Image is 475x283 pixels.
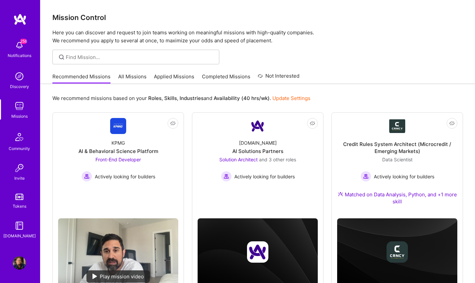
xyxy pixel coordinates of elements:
[52,95,310,102] p: We recommend missions based on your , , and .
[247,241,268,263] img: Company logo
[13,39,26,52] img: bell
[374,173,434,180] span: Actively looking for builders
[164,95,177,101] b: Skills
[198,118,318,199] a: Company Logo[DOMAIN_NAME]AI Solutions PartnersSolution Architect and 3 other rolesActively lookin...
[180,95,204,101] b: Industries
[13,70,26,83] img: discovery
[15,194,23,200] img: tokens
[13,13,27,25] img: logo
[250,118,266,134] img: Company Logo
[52,73,110,84] a: Recommended Missions
[78,148,158,155] div: AI & Behavioral Science Platform
[58,118,178,213] a: Company LogoKPMGAI & Behavioral Science PlatformFront-End Developer Actively looking for builders...
[52,29,463,45] p: Here you can discover and request to join teams working on meaningful missions with high-quality ...
[13,161,26,175] img: Invite
[86,270,150,283] div: Play mission video
[11,256,28,270] a: User Avatar
[310,121,315,126] i: icon EyeClosed
[110,118,126,134] img: Company Logo
[259,157,296,162] span: and 3 other roles
[13,99,26,113] img: teamwork
[111,139,125,146] div: KPMG
[272,95,310,101] a: Update Settings
[449,121,455,126] i: icon EyeClosed
[66,54,214,61] input: Find Mission...
[148,95,162,101] b: Roles
[10,83,29,90] div: Discovery
[118,73,147,84] a: All Missions
[11,113,28,120] div: Missions
[337,191,457,205] div: Matched on Data Analysis, Python, and +1 more skill
[387,241,408,263] img: Company logo
[258,72,299,84] a: Not Interested
[154,73,194,84] a: Applied Missions
[11,129,27,145] img: Community
[3,232,36,239] div: [DOMAIN_NAME]
[239,139,277,146] div: [DOMAIN_NAME]
[202,73,250,84] a: Completed Missions
[382,157,413,162] span: Data Scientist
[52,13,463,22] h3: Mission Control
[214,95,270,101] b: Availability (40 hrs/wk)
[13,203,26,210] div: Tokens
[221,171,232,182] img: Actively looking for builders
[13,256,26,270] img: User Avatar
[389,119,405,133] img: Company Logo
[232,148,283,155] div: AI Solutions Partners
[14,175,25,182] div: Invite
[361,171,371,182] img: Actively looking for builders
[234,173,295,180] span: Actively looking for builders
[92,274,97,279] img: play
[81,171,92,182] img: Actively looking for builders
[337,118,457,213] a: Company LogoCredit Rules System Architect (Microcredit / Emerging Markets)Data Scientist Actively...
[170,121,176,126] i: icon EyeClosed
[337,141,457,155] div: Credit Rules System Architect (Microcredit / Emerging Markets)
[338,191,343,197] img: Ateam Purple Icon
[219,157,258,162] span: Solution Architect
[13,219,26,232] img: guide book
[9,145,30,152] div: Community
[95,173,155,180] span: Actively looking for builders
[58,53,65,61] i: icon SearchGrey
[95,157,141,162] span: Front-End Developer
[21,39,26,44] span: 256
[8,52,31,59] div: Notifications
